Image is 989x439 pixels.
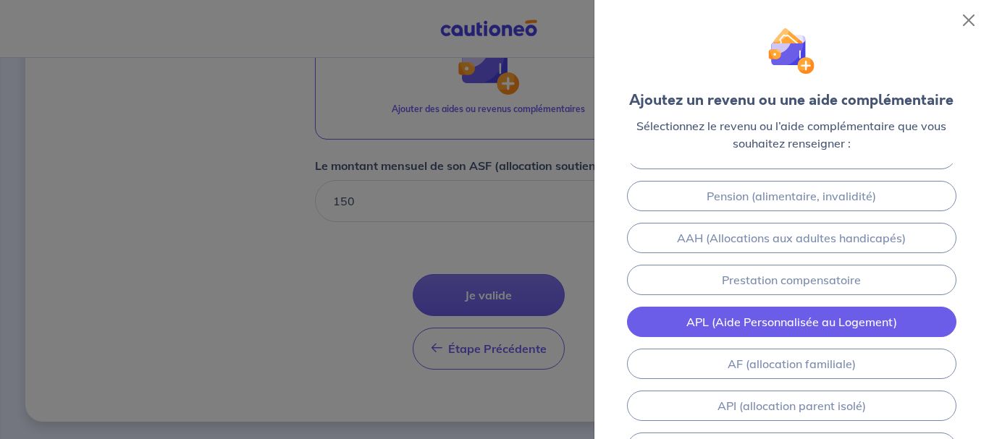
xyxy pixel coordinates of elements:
[627,223,956,253] a: AAH (Allocations aux adultes handicapés)
[618,117,966,152] p: Sélectionnez le revenu ou l’aide complémentaire que vous souhaitez renseigner :
[627,265,956,295] a: Prestation compensatoire
[627,349,956,379] a: AF (allocation familiale)
[957,9,980,32] button: Close
[627,181,956,211] a: Pension (alimentaire, invalidité)
[627,307,956,337] a: APL (Aide Personnalisée au Logement)
[629,90,954,111] div: Ajoutez un revenu ou une aide complémentaire
[768,27,815,74] img: illu_wallet.svg
[627,391,956,421] a: API (allocation parent isolé)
